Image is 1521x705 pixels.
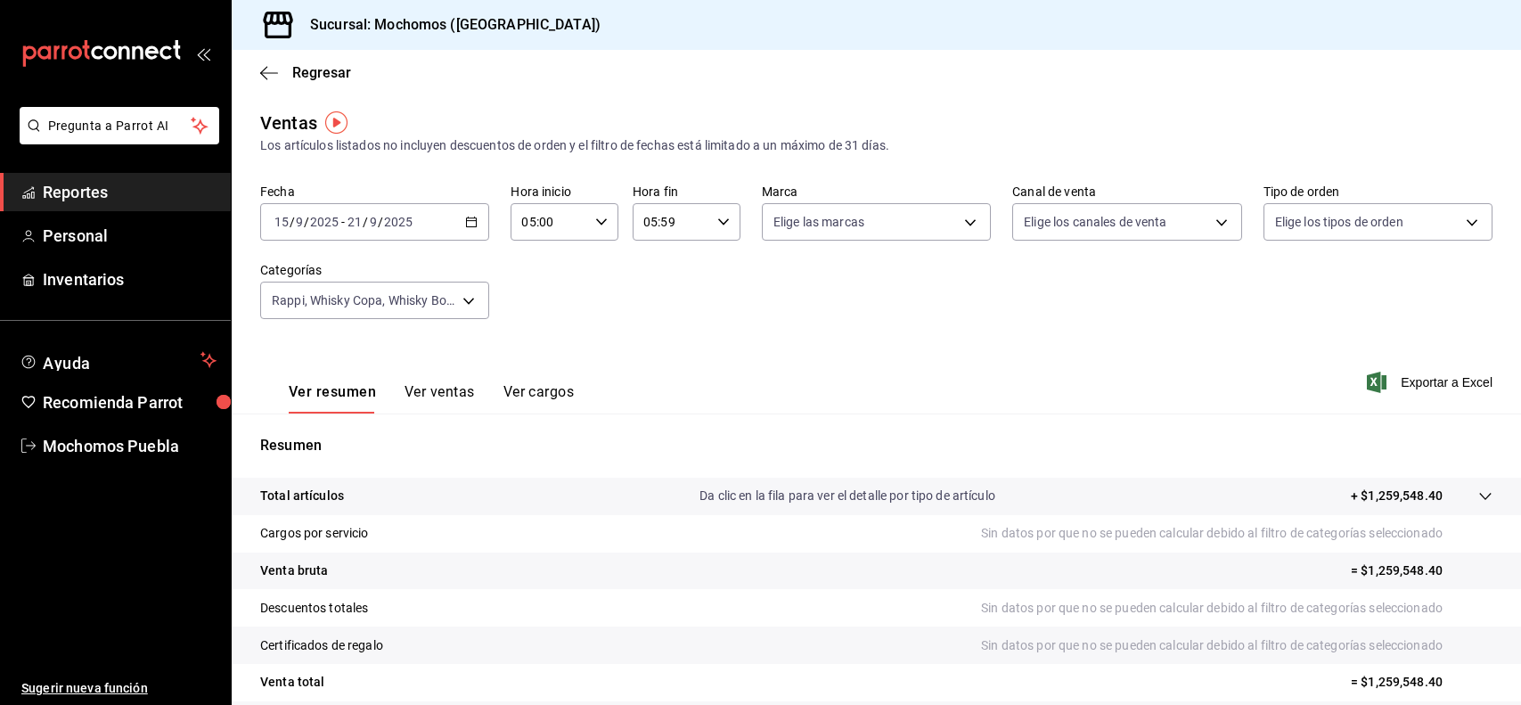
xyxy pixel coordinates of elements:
span: Elige los canales de venta [1024,213,1166,231]
p: = $1,259,548.40 [1351,673,1492,692]
span: / [378,215,383,229]
button: Pregunta a Parrot AI [20,107,219,144]
span: Elige las marcas [773,213,864,231]
label: Hora fin [633,185,740,198]
span: Mochomos Puebla [43,434,217,458]
div: navigation tabs [289,383,574,414]
span: Personal [43,224,217,248]
p: Sin datos por que no se pueden calcular debido al filtro de categorías seleccionado [981,524,1492,543]
button: Ver cargos [503,383,575,414]
input: -- [295,215,304,229]
p: Cargos por servicio [260,524,369,543]
span: Sugerir nueva función [21,679,217,698]
img: Tooltip marker [325,111,348,134]
div: Ventas [260,110,317,136]
input: ---- [309,215,339,229]
span: Elige los tipos de orden [1275,213,1403,231]
button: Exportar a Excel [1370,372,1492,393]
a: Pregunta a Parrot AI [12,129,219,148]
label: Hora inicio [511,185,618,198]
span: Pregunta a Parrot AI [48,117,192,135]
span: / [290,215,295,229]
button: Ver ventas [405,383,475,414]
label: Tipo de orden [1263,185,1492,198]
p: Venta bruta [260,562,328,580]
label: Canal de venta [1012,185,1241,198]
p: Descuentos totales [260,599,368,618]
span: Recomienda Parrot [43,390,217,414]
div: Los artículos listados no incluyen descuentos de orden y el filtro de fechas está limitado a un m... [260,136,1492,155]
label: Fecha [260,185,489,198]
label: Categorías [260,264,489,276]
span: Inventarios [43,267,217,291]
input: -- [274,215,290,229]
input: -- [347,215,363,229]
p: Total artículos [260,487,344,505]
p: Sin datos por que no se pueden calcular debido al filtro de categorías seleccionado [981,599,1492,618]
p: Resumen [260,435,1492,456]
p: Sin datos por que no se pueden calcular debido al filtro de categorías seleccionado [981,636,1492,655]
button: open_drawer_menu [196,46,210,61]
span: Regresar [292,64,351,81]
input: -- [369,215,378,229]
p: = $1,259,548.40 [1351,562,1492,580]
input: ---- [383,215,413,229]
p: Da clic en la fila para ver el detalle por tipo de artículo [699,487,995,505]
h3: Sucursal: Mochomos ([GEOGRAPHIC_DATA]) [296,14,601,36]
span: Reportes [43,180,217,204]
span: / [304,215,309,229]
button: Ver resumen [289,383,376,414]
span: - [341,215,345,229]
p: Venta total [260,673,324,692]
span: Rappi, Whisky Copa, Whisky Botella, Vodka Copa, Vodka Botella, Vinos Usa, Vinos [GEOGRAPHIC_DATA]... [272,291,456,309]
label: Marca [762,185,991,198]
button: Regresar [260,64,351,81]
span: / [363,215,368,229]
span: Ayuda [43,349,193,371]
p: Certificados de regalo [260,636,383,655]
p: + $1,259,548.40 [1351,487,1443,505]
